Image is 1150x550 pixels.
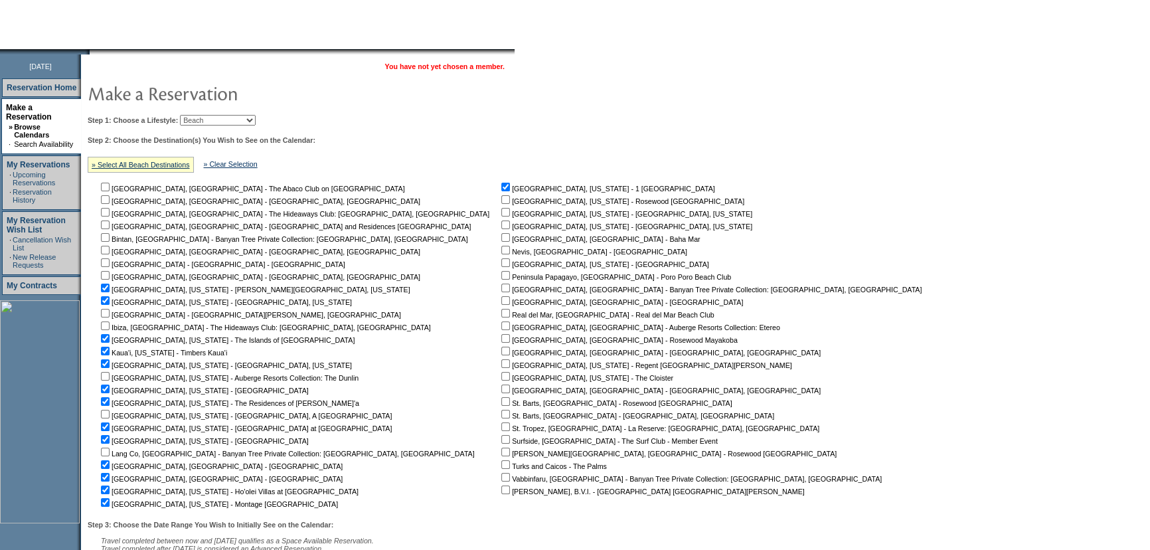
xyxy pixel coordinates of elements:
[499,273,731,281] nobr: Peninsula Papagayo, [GEOGRAPHIC_DATA] - Poro Poro Beach Club
[98,500,338,508] nobr: [GEOGRAPHIC_DATA], [US_STATE] - Montage [GEOGRAPHIC_DATA]
[98,399,359,407] nobr: [GEOGRAPHIC_DATA], [US_STATE] - The Residences of [PERSON_NAME]'a
[499,462,607,470] nobr: Turks and Caicos - The Palms
[9,236,11,252] td: ·
[88,116,178,124] b: Step 1: Choose a Lifestyle:
[7,216,66,234] a: My Reservation Wish List
[499,412,774,420] nobr: St. Barts, [GEOGRAPHIC_DATA] - [GEOGRAPHIC_DATA], [GEOGRAPHIC_DATA]
[98,387,309,395] nobr: [GEOGRAPHIC_DATA], [US_STATE] - [GEOGRAPHIC_DATA]
[7,83,76,92] a: Reservation Home
[499,424,819,432] nobr: St. Tropez, [GEOGRAPHIC_DATA] - La Reserve: [GEOGRAPHIC_DATA], [GEOGRAPHIC_DATA]
[98,488,359,496] nobr: [GEOGRAPHIC_DATA], [US_STATE] - Ho'olei Villas at [GEOGRAPHIC_DATA]
[98,210,489,218] nobr: [GEOGRAPHIC_DATA], [GEOGRAPHIC_DATA] - The Hideaways Club: [GEOGRAPHIC_DATA], [GEOGRAPHIC_DATA]
[98,412,392,420] nobr: [GEOGRAPHIC_DATA], [US_STATE] - [GEOGRAPHIC_DATA], A [GEOGRAPHIC_DATA]
[13,188,52,204] a: Reservation History
[499,361,792,369] nobr: [GEOGRAPHIC_DATA], [US_STATE] - Regent [GEOGRAPHIC_DATA][PERSON_NAME]
[499,286,922,294] nobr: [GEOGRAPHIC_DATA], [GEOGRAPHIC_DATA] - Banyan Tree Private Collection: [GEOGRAPHIC_DATA], [GEOGRA...
[499,185,715,193] nobr: [GEOGRAPHIC_DATA], [US_STATE] - 1 [GEOGRAPHIC_DATA]
[98,349,227,357] nobr: Kaua'i, [US_STATE] - Timbers Kaua'i
[90,49,91,54] img: blank.gif
[98,223,471,230] nobr: [GEOGRAPHIC_DATA], [GEOGRAPHIC_DATA] - [GEOGRAPHIC_DATA] and Residences [GEOGRAPHIC_DATA]
[499,197,744,205] nobr: [GEOGRAPHIC_DATA], [US_STATE] - Rosewood [GEOGRAPHIC_DATA]
[7,281,57,290] a: My Contracts
[499,387,821,395] nobr: [GEOGRAPHIC_DATA], [GEOGRAPHIC_DATA] - [GEOGRAPHIC_DATA], [GEOGRAPHIC_DATA]
[9,123,13,131] b: »
[98,185,405,193] nobr: [GEOGRAPHIC_DATA], [GEOGRAPHIC_DATA] - The Abaco Club on [GEOGRAPHIC_DATA]
[13,253,56,269] a: New Release Requests
[499,450,837,458] nobr: [PERSON_NAME][GEOGRAPHIC_DATA], [GEOGRAPHIC_DATA] - Rosewood [GEOGRAPHIC_DATA]
[98,197,420,205] nobr: [GEOGRAPHIC_DATA], [GEOGRAPHIC_DATA] - [GEOGRAPHIC_DATA], [GEOGRAPHIC_DATA]
[98,437,309,445] nobr: [GEOGRAPHIC_DATA], [US_STATE] - [GEOGRAPHIC_DATA]
[499,488,805,496] nobr: [PERSON_NAME], B.V.I. - [GEOGRAPHIC_DATA] [GEOGRAPHIC_DATA][PERSON_NAME]
[98,336,355,344] nobr: [GEOGRAPHIC_DATA], [US_STATE] - The Islands of [GEOGRAPHIC_DATA]
[98,374,359,382] nobr: [GEOGRAPHIC_DATA], [US_STATE] - Auberge Resorts Collection: The Dunlin
[9,171,11,187] td: ·
[98,311,401,319] nobr: [GEOGRAPHIC_DATA] - [GEOGRAPHIC_DATA][PERSON_NAME], [GEOGRAPHIC_DATA]
[499,298,743,306] nobr: [GEOGRAPHIC_DATA], [GEOGRAPHIC_DATA] - [GEOGRAPHIC_DATA]
[98,361,352,369] nobr: [GEOGRAPHIC_DATA], [US_STATE] - [GEOGRAPHIC_DATA], [US_STATE]
[499,349,821,357] nobr: [GEOGRAPHIC_DATA], [GEOGRAPHIC_DATA] - [GEOGRAPHIC_DATA], [GEOGRAPHIC_DATA]
[98,248,420,256] nobr: [GEOGRAPHIC_DATA], [GEOGRAPHIC_DATA] - [GEOGRAPHIC_DATA], [GEOGRAPHIC_DATA]
[92,161,190,169] a: » Select All Beach Destinations
[499,437,718,445] nobr: Surfside, [GEOGRAPHIC_DATA] - The Surf Club - Member Event
[88,521,333,529] b: Step 3: Choose the Date Range You Wish to Initially See on the Calendar:
[29,62,52,70] span: [DATE]
[499,260,709,268] nobr: [GEOGRAPHIC_DATA], [US_STATE] - [GEOGRAPHIC_DATA]
[385,62,505,70] span: You have not yet chosen a member.
[6,103,52,122] a: Make a Reservation
[499,399,732,407] nobr: St. Barts, [GEOGRAPHIC_DATA] - Rosewood [GEOGRAPHIC_DATA]
[204,160,258,168] a: » Clear Selection
[85,49,90,54] img: promoShadowLeftCorner.gif
[101,537,374,545] span: Travel completed between now and [DATE] qualifies as a Space Available Reservation.
[9,253,11,269] td: ·
[9,188,11,204] td: ·
[88,80,353,106] img: pgTtlMakeReservation.gif
[13,171,55,187] a: Upcoming Reservations
[499,323,780,331] nobr: [GEOGRAPHIC_DATA], [GEOGRAPHIC_DATA] - Auberge Resorts Collection: Etereo
[14,123,49,139] a: Browse Calendars
[499,374,673,382] nobr: [GEOGRAPHIC_DATA], [US_STATE] - The Cloister
[499,311,714,319] nobr: Real del Mar, [GEOGRAPHIC_DATA] - Real del Mar Beach Club
[499,336,738,344] nobr: [GEOGRAPHIC_DATA], [GEOGRAPHIC_DATA] - Rosewood Mayakoba
[98,424,392,432] nobr: [GEOGRAPHIC_DATA], [US_STATE] - [GEOGRAPHIC_DATA] at [GEOGRAPHIC_DATA]
[14,140,73,148] a: Search Availability
[13,236,71,252] a: Cancellation Wish List
[98,286,410,294] nobr: [GEOGRAPHIC_DATA], [US_STATE] - [PERSON_NAME][GEOGRAPHIC_DATA], [US_STATE]
[9,140,13,148] td: ·
[499,223,752,230] nobr: [GEOGRAPHIC_DATA], [US_STATE] - [GEOGRAPHIC_DATA], [US_STATE]
[499,235,700,243] nobr: [GEOGRAPHIC_DATA], [GEOGRAPHIC_DATA] - Baha Mar
[98,462,343,470] nobr: [GEOGRAPHIC_DATA], [GEOGRAPHIC_DATA] - [GEOGRAPHIC_DATA]
[98,260,345,268] nobr: [GEOGRAPHIC_DATA] - [GEOGRAPHIC_DATA] - [GEOGRAPHIC_DATA]
[499,248,687,256] nobr: Nevis, [GEOGRAPHIC_DATA] - [GEOGRAPHIC_DATA]
[499,475,882,483] nobr: Vabbinfaru, [GEOGRAPHIC_DATA] - Banyan Tree Private Collection: [GEOGRAPHIC_DATA], [GEOGRAPHIC_DATA]
[88,136,315,144] b: Step 2: Choose the Destination(s) You Wish to See on the Calendar:
[98,273,420,281] nobr: [GEOGRAPHIC_DATA], [GEOGRAPHIC_DATA] - [GEOGRAPHIC_DATA], [GEOGRAPHIC_DATA]
[499,210,752,218] nobr: [GEOGRAPHIC_DATA], [US_STATE] - [GEOGRAPHIC_DATA], [US_STATE]
[98,323,431,331] nobr: Ibiza, [GEOGRAPHIC_DATA] - The Hideaways Club: [GEOGRAPHIC_DATA], [GEOGRAPHIC_DATA]
[98,298,352,306] nobr: [GEOGRAPHIC_DATA], [US_STATE] - [GEOGRAPHIC_DATA], [US_STATE]
[98,475,343,483] nobr: [GEOGRAPHIC_DATA], [GEOGRAPHIC_DATA] - [GEOGRAPHIC_DATA]
[98,450,475,458] nobr: Lang Co, [GEOGRAPHIC_DATA] - Banyan Tree Private Collection: [GEOGRAPHIC_DATA], [GEOGRAPHIC_DATA]
[7,160,70,169] a: My Reservations
[98,235,468,243] nobr: Bintan, [GEOGRAPHIC_DATA] - Banyan Tree Private Collection: [GEOGRAPHIC_DATA], [GEOGRAPHIC_DATA]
